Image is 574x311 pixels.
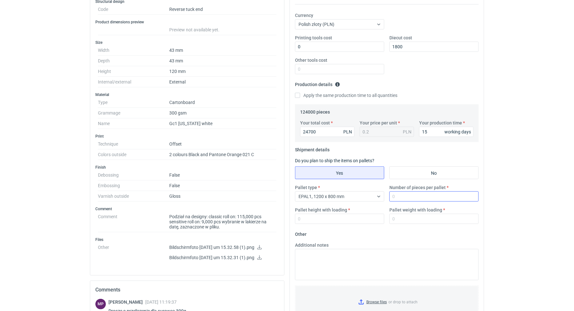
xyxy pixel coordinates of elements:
[169,149,276,160] dd: 2 colours Black and Pantone Orange 021 C
[389,207,442,213] label: Pallet weight with loading
[295,229,307,237] legend: Other
[95,92,279,97] h3: Material
[95,286,279,294] h2: Comments
[95,165,279,170] h3: Finish
[169,56,276,66] dd: 43 mm
[389,214,479,224] input: 0
[95,299,106,309] figcaption: MP
[444,129,471,135] div: working days
[295,35,332,41] label: Printing tools cost
[389,184,446,191] label: Number of pieces per pallet
[169,108,276,118] dd: 300 gsm
[95,299,106,309] div: Michał Palasek
[295,12,313,19] label: Currency
[169,245,276,251] p: Bildschirmfoto [DATE] um 15.32.58 (1).png
[95,206,279,211] h3: Comment
[295,57,327,63] label: Other tools cost
[98,66,169,77] dt: Height
[98,77,169,87] dt: Internal/external
[389,42,479,52] input: 0
[95,134,279,139] h3: Print
[169,4,276,15] dd: Reverse tuck end
[98,149,169,160] dt: Colors outside
[389,35,412,41] label: Diecut cost
[169,139,276,149] dd: Offset
[95,40,279,45] h3: Size
[300,107,330,115] legend: 124000 pieces
[295,92,397,99] label: Apply the same production time to all quantities
[98,108,169,118] dt: Grammage
[360,120,397,126] label: Your price per unit
[299,194,344,199] span: EPAL1, 1200 x 800 mm
[419,120,462,126] label: Your production time
[295,207,347,213] label: Pallet height with loading
[295,145,330,152] legend: Shipment details
[295,79,340,87] legend: Production details
[98,170,169,180] dt: Debossing
[389,191,479,202] input: 0
[169,45,276,56] dd: 43 mm
[169,255,276,261] p: Bildschirmfoto [DATE] um 15.32.31 (1).png
[169,27,219,32] span: Preview not available yet.
[419,127,474,137] input: 0
[343,129,352,135] div: PLN
[169,77,276,87] dd: External
[95,237,279,242] h3: Files
[300,127,355,137] input: 0
[98,4,169,15] dt: Code
[169,170,276,180] dd: False
[95,20,279,25] h3: Product dimensions preview
[169,97,276,108] dd: Cartonboard
[98,139,169,149] dt: Technique
[98,180,169,191] dt: Embossing
[169,191,276,202] dd: Gloss
[403,129,411,135] div: PLN
[98,191,169,202] dt: Varnish outside
[299,22,334,27] span: Polish złoty (PLN)
[169,66,276,77] dd: 120 mm
[169,180,276,191] dd: False
[98,118,169,129] dt: Name
[295,64,384,74] input: 0
[98,45,169,56] dt: Width
[295,158,374,163] label: Do you plan to ship the items on pallets?
[169,211,276,232] dd: Podział na designy: classic roll on: 115,000 pcs sensitive roll on: 9,000 pcs wybranie w lakierze...
[98,211,169,232] dt: Comment
[389,166,479,179] label: No
[145,299,177,305] span: [DATE] 11:19:37
[98,97,169,108] dt: Type
[108,299,145,305] span: [PERSON_NAME]
[295,214,384,224] input: 0
[295,242,329,248] label: Additional notes
[295,42,384,52] input: 0
[300,120,330,126] label: Your total cost
[98,56,169,66] dt: Depth
[295,184,317,191] label: Pallet type
[295,166,384,179] label: Yes
[98,242,169,265] dt: Other
[169,118,276,129] dd: Gc1 [US_STATE] white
